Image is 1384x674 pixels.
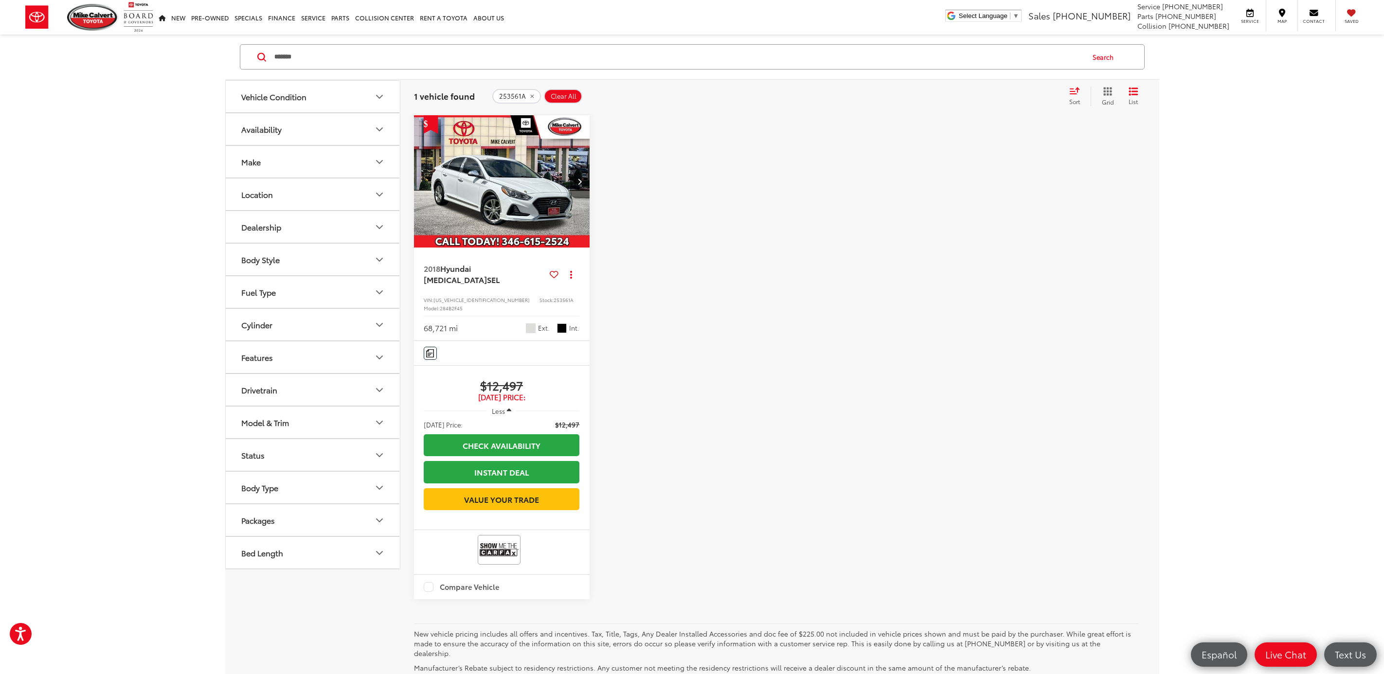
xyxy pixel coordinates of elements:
div: Cylinder [374,319,385,331]
span: Stock: [539,296,554,303]
button: Search [1083,45,1128,69]
span: [PHONE_NUMBER] [1162,1,1223,11]
span: Ext. [538,323,550,333]
button: DealershipDealership [226,211,401,243]
div: Drivetrain [241,385,277,394]
a: Select Language​ [959,12,1019,19]
label: Compare Vehicle [424,582,500,592]
span: Model: [424,304,440,312]
span: Contact [1303,18,1325,24]
span: Collision [1137,21,1167,31]
span: [PHONE_NUMBER] [1155,11,1216,21]
span: 253561A [499,92,526,100]
span: Select Language [959,12,1007,19]
div: Packages [241,515,275,525]
div: Packages [374,514,385,526]
button: Vehicle ConditionVehicle Condition [226,81,401,112]
span: Map [1271,18,1293,24]
span: [PHONE_NUMBER] [1168,21,1229,31]
img: Mike Calvert Toyota [67,4,119,31]
div: Body Style [374,254,385,266]
span: Quartz White Pearl [526,323,536,333]
button: AvailabilityAvailability [226,113,401,145]
button: Bed LengthBed Length [226,537,401,568]
div: Bed Length [241,548,283,557]
div: 2018 Hyundai Sonata SEL 0 [413,115,591,248]
a: 2018Hyundai [MEDICAL_DATA]SEL [424,263,546,285]
button: StatusStatus [226,439,401,471]
img: 2018 Hyundai Sonata SEL [413,115,591,248]
span: 253561A [554,296,574,303]
div: Body Type [241,483,278,492]
button: Less [487,402,516,420]
a: Value Your Trade [424,488,580,510]
a: Instant Deal [424,461,580,483]
span: Int. [569,323,579,333]
div: Make [374,156,385,168]
span: Less [492,407,505,415]
button: Actions [562,266,579,283]
span: List [1129,97,1138,106]
button: Body TypeBody Type [226,472,401,503]
img: View CARFAX report [480,537,519,563]
div: Features [374,352,385,363]
button: CylinderCylinder [226,309,401,340]
div: Status [241,450,265,460]
div: 68,721 mi [424,322,458,334]
div: Features [241,353,273,362]
span: Grid [1102,98,1114,106]
div: Body Style [241,255,280,264]
span: [DATE] Price: [424,392,580,402]
a: Español [1191,642,1247,667]
div: Bed Length [374,547,385,559]
span: Get Price Drop Alert [424,115,438,134]
span: Sales [1028,9,1050,22]
button: Clear All [544,89,582,104]
button: Fuel TypeFuel Type [226,276,401,308]
input: Search by Make, Model, or Keyword [273,45,1083,69]
div: Drivetrain [374,384,385,396]
span: 2018 [424,263,440,274]
button: Next image [570,164,590,198]
a: 2018 Hyundai Sonata SEL2018 Hyundai Sonata SEL2018 Hyundai Sonata SEL2018 Hyundai Sonata SEL [413,115,591,248]
button: FeaturesFeatures [226,341,401,373]
span: VIN: [424,296,433,303]
span: $12,497 [424,378,580,392]
span: $12,497 [555,420,579,429]
button: Comments [424,347,437,360]
span: [US_VEHICLE_IDENTIFICATION_NUMBER] [433,296,530,303]
div: Status [374,449,385,461]
span: dropdown dots [570,270,572,278]
div: Fuel Type [374,286,385,298]
div: Availability [241,124,282,134]
a: Live Chat [1255,642,1317,667]
button: LocationLocation [226,178,401,210]
p: New vehicle pricing includes all offers and incentives. Tax, Title, Tags, Any Dealer Installed Ac... [414,629,1138,658]
div: Model & Trim [241,418,289,427]
button: Model & TrimModel & Trim [226,407,401,438]
span: Parts [1137,11,1153,21]
span: Live Chat [1260,648,1311,660]
button: List View [1121,87,1146,106]
button: PackagesPackages [226,504,401,536]
button: MakeMake [226,146,401,177]
span: Black [557,323,567,333]
a: Check Availability [424,434,580,456]
div: Location [241,190,273,199]
span: Español [1197,648,1241,660]
div: Vehicle Condition [374,91,385,103]
button: Body StyleBody Style [226,244,401,275]
span: Sort [1069,97,1080,106]
span: Saved [1341,18,1362,24]
div: Fuel Type [241,287,276,297]
button: Select sort value [1064,87,1091,106]
button: Grid View [1091,87,1121,106]
span: SEL [487,274,500,285]
a: Text Us [1324,642,1377,667]
span: ▼ [1013,12,1019,19]
button: remove 253561A [492,89,541,104]
span: 284B2F45 [440,304,463,312]
img: Comments [426,349,434,357]
div: Model & Trim [374,417,385,428]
